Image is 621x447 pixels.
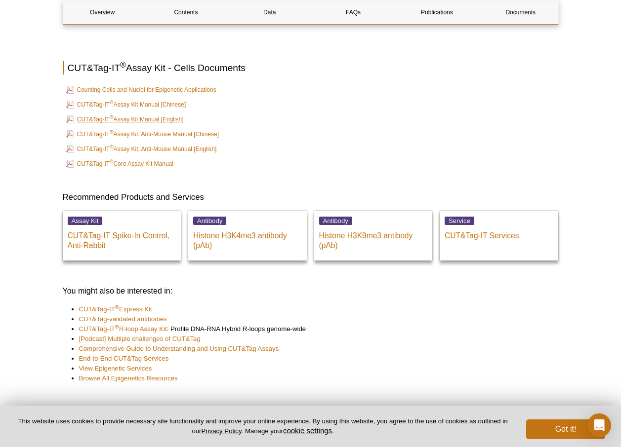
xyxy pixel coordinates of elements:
[440,211,558,261] a: Service CUT&Tag-IT Services
[79,304,152,314] a: CUT&Tag-IT®Express Kit
[319,226,428,251] p: Histone H3K9me3 antibody (pAb)
[110,129,113,135] sup: ®
[110,100,113,105] sup: ®
[63,0,142,24] a: Overview
[110,159,113,164] sup: ®
[79,334,201,344] a: [Podcast] Multiple challenges of CUT&Tag
[66,84,216,96] a: Counting Cells and Nuclei for Epigenetic Applications
[120,61,126,69] sup: ®
[63,191,559,203] h3: Recommended Products and Services
[79,373,178,383] a: Browse All Epigenetics Resources
[110,144,113,149] sup: ®
[115,304,119,310] sup: ®
[79,354,169,364] a: End-to-End CUT&Tag Services
[68,226,176,251] p: CUT&Tag-IT Spike-In Control, Anti-Rabbit
[526,419,605,439] button: Got it!
[79,344,279,354] a: Comprehensive Guide to Understanding and Using CUT&Tag Assays
[66,158,173,170] a: CUT&Tag-IT®Core Assay Kit Manual
[115,324,119,330] sup: ®
[481,0,560,24] a: Documents
[66,99,186,111] a: CUT&Tag-IT®Assay Kit Manual [Chinese]
[79,324,167,334] a: CUT&Tag-IT®R-loop Assay Kit
[79,314,167,324] a: CUT&Tag-validated antibodies
[398,0,476,24] a: Publications
[147,0,225,24] a: Contents
[193,217,226,225] span: Antibody
[188,211,307,261] a: Antibody Histone H3K4me3 antibody (pAb)
[68,217,103,225] span: Assay Kit
[445,217,474,225] span: Service
[201,427,241,435] a: Privacy Policy
[587,413,611,437] div: Open Intercom Messenger
[63,211,181,261] a: Assay Kit CUT&Tag-IT Spike-In Control, Anti-Rabbit
[445,226,553,241] p: CUT&Tag-IT Services
[66,143,217,155] a: CUT&Tag-IT®Assay Kit, Anti-Mouse Manual [English]
[283,426,332,435] button: cookie settings
[319,217,352,225] span: Antibody
[63,285,559,297] h3: You might also be interested in:
[66,128,219,140] a: CUT&Tag-IT®Assay Kit, Anti-Mouse Manual [Chinese]
[230,0,309,24] a: Data
[63,61,559,74] h2: CUT&Tag-IT Assay Kit - Cells Documents
[16,417,510,436] p: This website uses cookies to provide necessary site functionality and improve your online experie...
[193,226,302,251] p: Histone H3K4me3 antibody (pAb)
[110,114,113,120] sup: ®
[314,211,433,261] a: Antibody Histone H3K9me3 antibody (pAb)
[66,113,184,125] a: CUT&Tag-IT®Assay Kit Manual [English]
[79,324,549,334] li: : Profile DNA-RNA Hybrid R-loops genome-wide
[79,364,152,373] a: View Epigenetic Services
[314,0,392,24] a: FAQs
